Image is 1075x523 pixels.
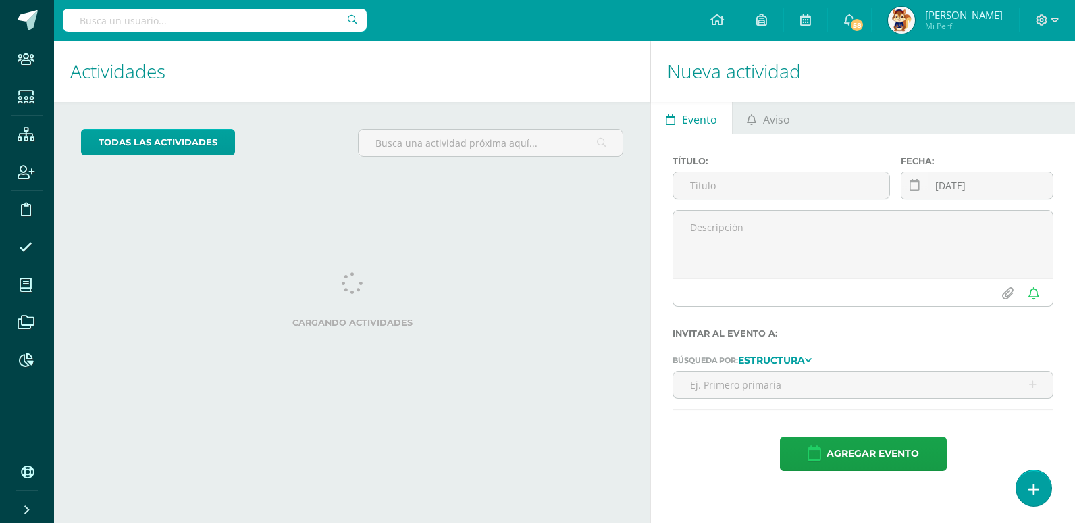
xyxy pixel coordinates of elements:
[81,318,623,328] label: Cargando actividades
[925,8,1003,22] span: [PERSON_NAME]
[673,328,1053,339] label: Invitar al evento a:
[888,7,915,34] img: 48b3b73f624f16c8a8a879ced5dcfc27.png
[925,20,1003,32] span: Mi Perfil
[63,9,367,32] input: Busca un usuario...
[763,103,790,136] span: Aviso
[359,130,623,156] input: Busca una actividad próxima aquí...
[827,437,919,470] span: Agregar evento
[901,172,1053,199] input: Fecha de entrega
[780,437,947,471] button: Agregar evento
[733,102,805,134] a: Aviso
[70,41,634,102] h1: Actividades
[673,372,1053,398] input: Ej. Primero primaria
[738,354,805,366] strong: Estructura
[682,103,717,136] span: Evento
[667,41,1059,102] h1: Nueva actividad
[673,156,890,166] label: Título:
[901,156,1053,166] label: Fecha:
[651,102,731,134] a: Evento
[849,18,864,32] span: 58
[673,172,889,199] input: Título
[673,355,738,365] span: Búsqueda por:
[738,355,812,364] a: Estructura
[81,129,235,155] a: todas las Actividades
